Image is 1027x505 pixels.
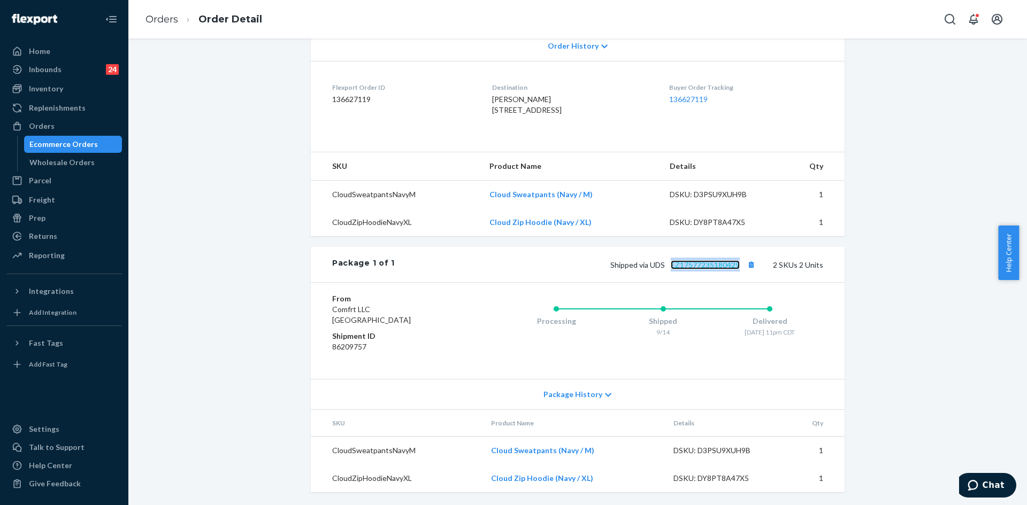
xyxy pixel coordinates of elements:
[6,283,122,300] button: Integrations
[782,410,845,437] th: Qty
[12,14,57,25] img: Flexport logo
[6,61,122,78] a: Inbounds24
[671,260,740,269] a: EZ17577235180429
[29,139,98,150] div: Ecommerce Orders
[610,260,758,269] span: Shipped via UDS
[332,331,460,341] dt: Shipment ID
[610,316,717,327] div: Shipped
[29,231,57,242] div: Returns
[332,258,395,271] div: Package 1 of 1
[744,258,758,271] button: Copy tracking number
[610,328,717,337] div: 9/14
[939,9,961,30] button: Open Search Box
[6,191,122,208] a: Freight
[29,460,72,471] div: Help Center
[6,172,122,189] a: Parcel
[6,228,122,245] a: Returns
[24,154,122,171] a: Wholesale Orders
[29,286,74,297] div: Integrations
[106,64,119,75] div: 24
[669,83,823,92] dt: Buyer Order Tracking
[29,195,55,205] div: Freight
[673,473,774,484] div: DSKU: DY8PT8A47X5
[29,424,59,434] div: Settings
[489,217,592,227] a: Cloud Zip Hoodie (Navy / XL)
[986,9,1008,30] button: Open account menu
[779,152,845,181] th: Qty
[482,410,665,437] th: Product Name
[29,308,76,317] div: Add Integration
[29,83,63,94] div: Inventory
[6,475,122,492] button: Give Feedback
[6,80,122,97] a: Inventory
[489,190,593,199] a: Cloud Sweatpants (Navy / M)
[29,46,50,57] div: Home
[6,421,122,438] a: Settings
[29,478,81,489] div: Give Feedback
[6,356,122,373] a: Add Fast Tag
[332,341,460,352] dd: 86209757
[782,437,845,465] td: 1
[779,181,845,209] td: 1
[332,94,475,105] dd: 136627119
[481,152,661,181] th: Product Name
[137,4,271,35] ol: breadcrumbs
[101,9,122,30] button: Close Navigation
[673,445,774,456] div: DSKU: D3PSU9XUH9B
[29,121,55,131] div: Orders
[332,293,460,304] dt: From
[492,83,652,92] dt: Destination
[29,442,85,453] div: Talk to Support
[145,13,178,25] a: Orders
[661,152,779,181] th: Details
[6,99,122,116] a: Replenishments
[492,95,562,114] span: [PERSON_NAME] [STREET_ADDRESS]
[29,103,86,113] div: Replenishments
[29,213,45,223] div: Prep
[29,360,67,369] div: Add Fast Tag
[29,338,63,348] div: Fast Tags
[716,328,823,337] div: [DATE] 11pm CDT
[29,64,62,75] div: Inbounds
[779,208,845,236] td: 1
[998,226,1019,280] button: Help Center
[198,13,262,25] a: Order Detail
[29,157,95,168] div: Wholesale Orders
[6,439,122,456] button: Talk to Support
[24,136,122,153] a: Ecommerce Orders
[311,410,482,437] th: SKU
[332,83,475,92] dt: Flexport Order ID
[6,43,122,60] a: Home
[6,457,122,474] a: Help Center
[670,189,770,200] div: DSKU: D3PSU9XUH9B
[395,258,823,271] div: 2 SKUs 2 Units
[716,316,823,327] div: Delivered
[6,118,122,135] a: Orders
[503,316,610,327] div: Processing
[665,410,783,437] th: Details
[491,473,593,483] a: Cloud Zip Hoodie (Navy / XL)
[29,250,65,261] div: Reporting
[6,335,122,352] button: Fast Tags
[491,446,594,455] a: Cloud Sweatpants (Navy / M)
[669,95,708,104] a: 136627119
[311,152,481,181] th: SKU
[782,464,845,492] td: 1
[311,464,482,492] td: CloudZipHoodieNavyXL
[963,9,984,30] button: Open notifications
[670,217,770,228] div: DSKU: DY8PT8A47X5
[543,389,602,400] span: Package History
[6,209,122,227] a: Prep
[332,305,411,324] span: Comfrt LLC [GEOGRAPHIC_DATA]
[311,181,481,209] td: CloudSweatpantsNavyM
[6,247,122,264] a: Reporting
[29,175,51,186] div: Parcel
[959,473,1016,500] iframe: Opens a widget where you can chat to one of our agents
[548,41,599,51] span: Order History
[6,304,122,321] a: Add Integration
[311,437,482,465] td: CloudSweatpantsNavyM
[311,208,481,236] td: CloudZipHoodieNavyXL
